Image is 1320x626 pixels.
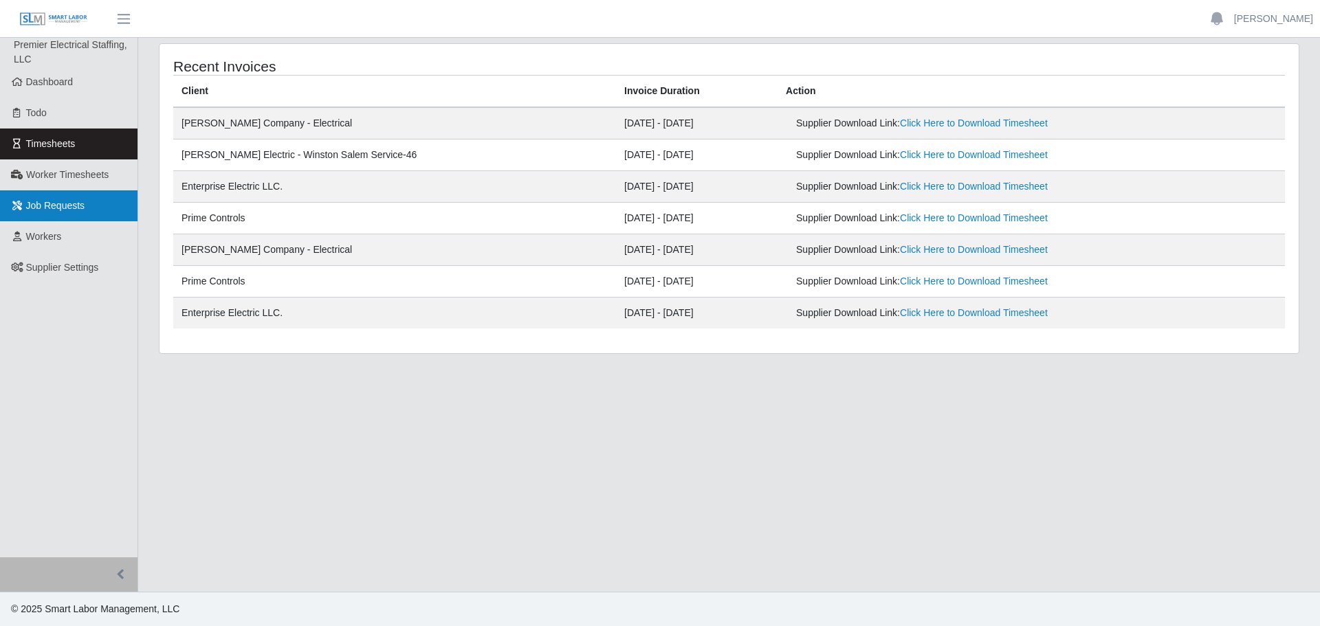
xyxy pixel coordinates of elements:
td: [DATE] - [DATE] [616,139,778,171]
div: Supplier Download Link: [796,211,1103,225]
div: Supplier Download Link: [796,179,1103,194]
td: [PERSON_NAME] Company - Electrical [173,234,616,266]
td: [DATE] - [DATE] [616,234,778,266]
span: Workers [26,231,62,242]
span: Worker Timesheets [26,169,109,180]
td: Enterprise Electric LLC. [173,298,616,329]
td: Prime Controls [173,266,616,298]
h4: Recent Invoices [173,58,624,75]
a: Click Here to Download Timesheet [900,118,1048,128]
a: Click Here to Download Timesheet [900,244,1048,255]
a: Click Here to Download Timesheet [900,276,1048,287]
span: Premier Electrical Staffing, LLC [14,39,127,65]
span: © 2025 Smart Labor Management, LLC [11,603,179,614]
td: [DATE] - [DATE] [616,203,778,234]
div: Supplier Download Link: [796,148,1103,162]
span: Dashboard [26,76,74,87]
span: Job Requests [26,200,85,211]
td: Enterprise Electric LLC. [173,171,616,203]
span: Timesheets [26,138,76,149]
td: [DATE] - [DATE] [616,107,778,139]
td: [DATE] - [DATE] [616,298,778,329]
span: Supplier Settings [26,262,99,273]
div: Supplier Download Link: [796,306,1103,320]
a: Click Here to Download Timesheet [900,212,1048,223]
div: Supplier Download Link: [796,116,1103,131]
div: Supplier Download Link: [796,274,1103,289]
a: Click Here to Download Timesheet [900,149,1048,160]
div: Supplier Download Link: [796,243,1103,257]
td: [PERSON_NAME] Company - Electrical [173,107,616,139]
td: [DATE] - [DATE] [616,171,778,203]
a: Click Here to Download Timesheet [900,307,1048,318]
th: Action [778,76,1285,108]
td: Prime Controls [173,203,616,234]
img: SLM Logo [19,12,88,27]
td: [PERSON_NAME] Electric - Winston Salem Service-46 [173,139,616,171]
td: [DATE] - [DATE] [616,266,778,298]
th: Invoice Duration [616,76,778,108]
th: Client [173,76,616,108]
a: Click Here to Download Timesheet [900,181,1048,192]
span: Todo [26,107,47,118]
a: [PERSON_NAME] [1234,12,1313,26]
